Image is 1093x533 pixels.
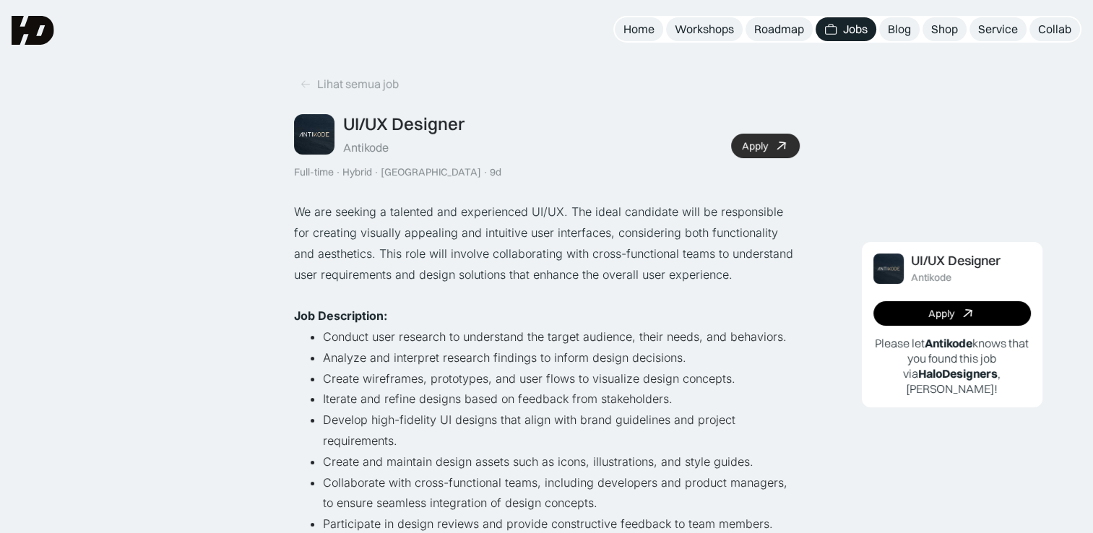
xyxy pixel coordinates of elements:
p: We are seeking a talented and experienced UI/UX. The ideal candidate will be responsible for crea... [294,201,800,285]
div: Hybrid [342,166,372,178]
div: UI/UX Designer [911,253,1001,269]
img: Job Image [873,253,904,284]
a: Lihat semua job [294,72,405,96]
div: 9d [490,166,501,178]
li: Collaborate with cross-functional teams, including developers and product managers, to ensure sea... [323,472,800,514]
li: Create and maintain design assets such as icons, illustrations, and style guides. [323,451,800,472]
div: Service [978,22,1018,37]
b: HaloDesigners [918,366,998,381]
div: Jobs [843,22,868,37]
b: Antikode [925,336,972,350]
div: Blog [888,22,911,37]
div: Collab [1038,22,1071,37]
a: Roadmap [746,17,813,41]
li: Conduct user research to understand the target audience, their needs, and behaviors. [323,326,800,347]
div: Home [623,22,654,37]
a: Collab [1029,17,1080,41]
a: Service [969,17,1027,41]
a: Apply [873,301,1031,326]
div: · [483,166,488,178]
div: Apply [928,308,954,320]
a: Blog [879,17,920,41]
div: UI/UX Designer [343,113,465,134]
img: Job Image [294,114,334,155]
div: Full-time [294,166,334,178]
div: Antikode [911,272,951,284]
a: Apply [731,134,800,158]
div: Antikode [343,140,389,155]
li: Create wireframes, prototypes, and user flows to visualize design concepts. [323,368,800,389]
div: Workshops [675,22,734,37]
li: Analyze and interpret research findings to inform design decisions. [323,347,800,368]
div: [GEOGRAPHIC_DATA] [381,166,481,178]
strong: Job Description: [294,308,387,323]
div: Apply [742,140,768,152]
div: Roadmap [754,22,804,37]
a: Home [615,17,663,41]
div: Shop [931,22,958,37]
a: Shop [923,17,967,41]
a: Jobs [816,17,876,41]
a: Workshops [666,17,743,41]
div: · [335,166,341,178]
div: Lihat semua job [317,77,399,92]
p: Please let knows that you found this job via , [PERSON_NAME]! [873,336,1031,396]
div: · [373,166,379,178]
li: Develop high-fidelity UI designs that align with brand guidelines and project requirements. [323,409,800,451]
p: ‍ [294,285,800,305]
li: Iterate and refine designs based on feedback from stakeholders. [323,389,800,409]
